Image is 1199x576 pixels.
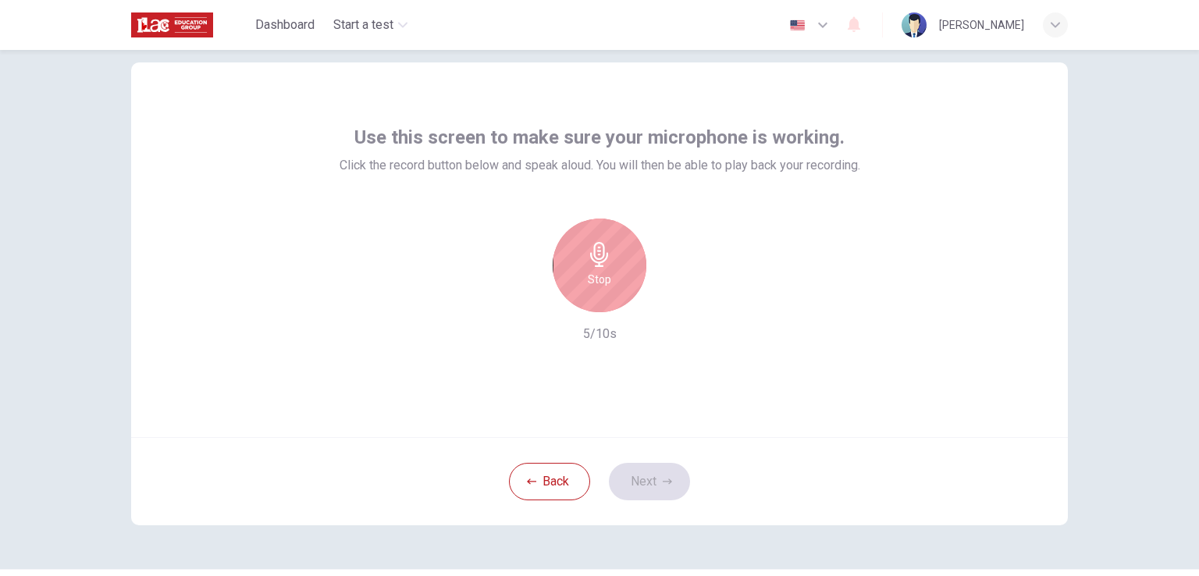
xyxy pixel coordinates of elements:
span: Click the record button below and speak aloud. You will then be able to play back your recording. [340,156,860,175]
button: Dashboard [249,11,321,39]
img: Profile picture [902,12,927,37]
button: Start a test [327,11,414,39]
span: Start a test [333,16,393,34]
span: Dashboard [255,16,315,34]
a: ILAC logo [131,9,249,41]
h6: Stop [588,270,611,289]
span: Use this screen to make sure your microphone is working. [354,125,845,150]
h6: 5/10s [583,325,617,343]
button: Stop [553,219,646,312]
button: Back [509,463,590,500]
img: en [788,20,807,31]
div: [PERSON_NAME] [939,16,1024,34]
img: ILAC logo [131,9,213,41]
